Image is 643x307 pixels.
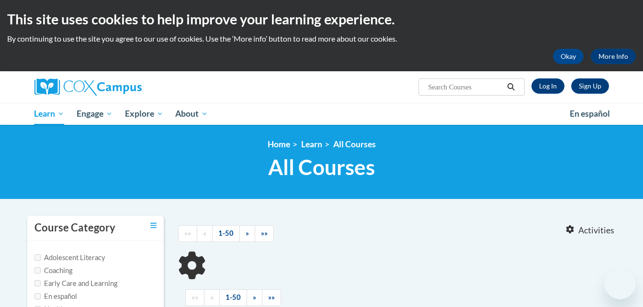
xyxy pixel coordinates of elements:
[77,108,113,120] span: Engage
[531,78,564,94] a: Log In
[570,109,610,119] span: En español
[7,10,636,29] h2: This site uses cookies to help improve your learning experience.
[197,225,213,242] a: Previous
[262,289,281,306] a: End
[261,229,268,237] span: »»
[169,103,214,125] a: About
[578,225,614,236] span: Activities
[34,252,105,263] label: Adolescent Literacy
[203,229,206,237] span: «
[219,289,247,306] a: 1-50
[20,103,623,125] div: Main menu
[255,225,274,242] a: End
[605,269,635,299] iframe: Button to launch messaging window
[553,49,584,64] button: Okay
[268,139,290,149] a: Home
[34,78,216,96] a: Cox Campus
[34,78,142,96] img: Cox Campus
[34,108,64,120] span: Learn
[34,267,41,274] input: Checkbox for Options
[185,289,204,306] a: Begining
[7,33,636,44] p: By continuing to use the site you agree to our use of cookies. Use the ‘More info’ button to read...
[333,139,376,149] a: All Courses
[253,293,256,301] span: »
[210,293,214,301] span: «
[301,139,322,149] a: Learn
[268,154,375,180] span: All Courses
[125,108,163,120] span: Explore
[239,225,255,242] a: Next
[28,103,71,125] a: Learn
[34,291,77,302] label: En español
[119,103,169,125] a: Explore
[34,293,41,299] input: Checkbox for Options
[591,49,636,64] a: More Info
[150,220,157,231] a: Toggle collapse
[504,81,518,93] button: Search
[427,81,504,93] input: Search Courses
[204,289,220,306] a: Previous
[268,293,275,301] span: »»
[34,220,115,235] h3: Course Category
[175,108,208,120] span: About
[564,104,616,124] a: En español
[34,278,117,289] label: Early Care and Learning
[34,265,72,276] label: Coaching
[246,229,249,237] span: »
[247,289,262,306] a: Next
[34,254,41,261] input: Checkbox for Options
[70,103,119,125] a: Engage
[184,229,191,237] span: ««
[212,225,240,242] a: 1-50
[178,225,197,242] a: Begining
[192,293,198,301] span: ««
[571,78,609,94] a: Register
[34,280,41,286] input: Checkbox for Options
